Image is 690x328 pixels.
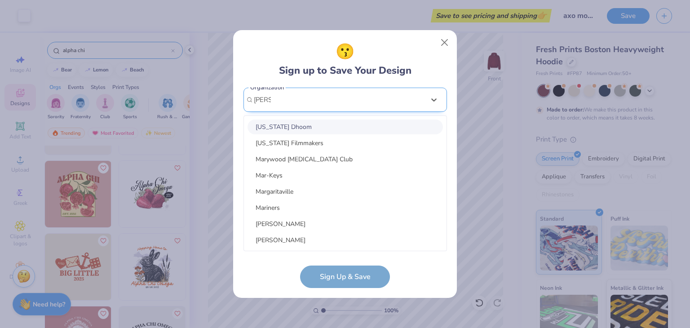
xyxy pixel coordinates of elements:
div: [US_STATE] Filmmakers [248,136,443,151]
span: 😗 [336,40,354,63]
div: smart [248,249,443,264]
div: Sign up to Save Your Design [279,40,411,78]
div: Margaritaville [248,184,443,199]
div: Mar-Keys [248,168,443,183]
div: Marywood [MEDICAL_DATA] Club [248,152,443,167]
div: Mariners [248,200,443,215]
div: [PERSON_NAME] [248,233,443,248]
label: Organization [248,83,285,92]
div: [US_STATE] Dhoom [248,120,443,134]
button: Close [436,34,453,51]
div: [PERSON_NAME] [248,217,443,231]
